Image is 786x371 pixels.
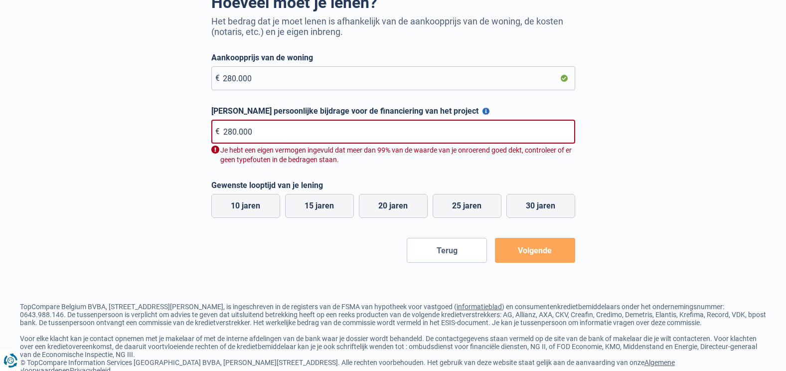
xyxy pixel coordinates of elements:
button: Terug [407,238,487,263]
p: Het bedrag dat je moet lenen is afhankelijk van de aankoopprijs van de woning, de kosten (notaris... [211,16,575,37]
label: 30 jaren [506,194,575,218]
button: Volgende [495,238,575,263]
span: € [215,127,220,136]
button: [PERSON_NAME] persoonlijke bijdrage voor de financiering van het project [482,108,489,115]
label: Aankoopprijs van de woning [211,53,575,62]
label: [PERSON_NAME] persoonlijke bijdrage voor de financiering van het project [211,106,575,116]
div: Je hebt een eigen vermogen ingevuld dat meer dan 99% van de waarde van je onroerend goed dekt, co... [211,146,575,165]
label: Gewenste looptijd van je lening [211,181,575,190]
label: 20 jaren [359,194,428,218]
label: 15 jaren [285,194,354,218]
span: € [215,73,220,83]
label: 10 jaren [211,194,280,218]
label: 25 jaren [433,194,501,218]
a: informatieblad [457,303,502,311]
